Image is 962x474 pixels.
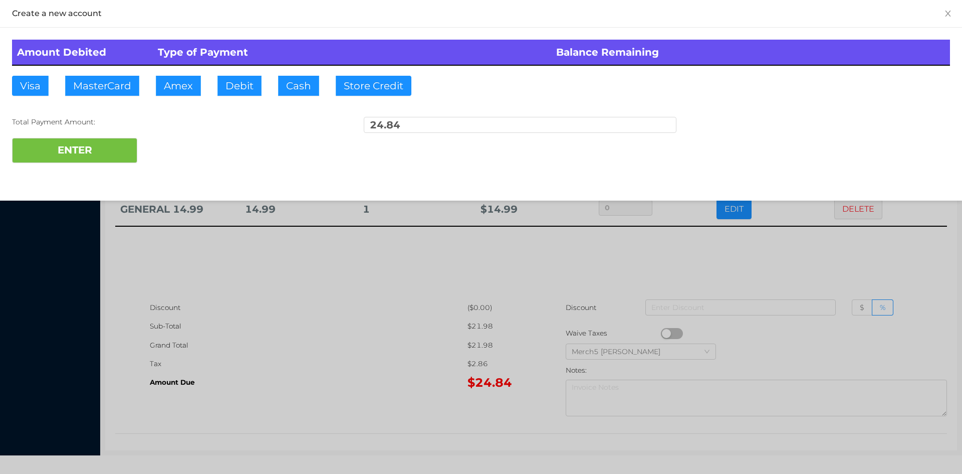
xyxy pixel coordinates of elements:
[944,10,952,18] i: icon: close
[12,40,153,65] th: Amount Debited
[12,117,325,127] div: Total Payment Amount:
[278,76,319,96] button: Cash
[217,76,262,96] button: Debit
[12,76,49,96] button: Visa
[336,76,411,96] button: Store Credit
[551,40,950,65] th: Balance Remaining
[12,138,137,163] button: ENTER
[156,76,201,96] button: Amex
[65,76,139,96] button: MasterCard
[153,40,552,65] th: Type of Payment
[12,8,950,19] div: Create a new account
